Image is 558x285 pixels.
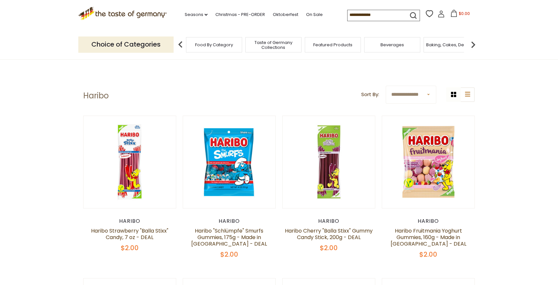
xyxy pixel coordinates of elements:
[247,40,300,50] a: Taste of Germany Collections
[191,227,267,248] a: Haribo "Schlümpfe" Smurfs Gummies, 175g - Made in [GEOGRAPHIC_DATA] - DEAL
[174,38,187,51] img: previous arrow
[283,116,375,208] img: Haribo Balla Stixx Cherry
[83,91,109,101] h1: Haribo
[220,250,238,259] span: $2.00
[306,11,323,18] a: On Sale
[183,218,276,224] div: Haribo
[446,10,474,20] button: $0.00
[215,11,265,18] a: Christmas - PRE-ORDER
[195,42,233,47] a: Food By Category
[391,227,466,248] a: Haribo Fruitmania Yoghurt Gummies, 160g - Made in [GEOGRAPHIC_DATA] - DEAL
[78,36,174,52] p: Choice of Categories
[83,218,176,224] div: Haribo
[183,116,275,208] img: Haribo The Smurfs Gummies
[361,91,379,99] label: Sort By:
[84,116,176,208] img: Haribo Balla Stixx Strawberry
[185,11,208,18] a: Seasons
[313,42,352,47] a: Featured Products
[273,11,298,18] a: Oktoberfest
[380,42,404,47] a: Beverages
[382,116,474,208] img: Haribo Fruitmania Yoghurt
[320,243,338,252] span: $2.00
[282,218,375,224] div: Haribo
[459,11,470,16] span: $0.00
[467,38,480,51] img: next arrow
[419,250,437,259] span: $2.00
[426,42,477,47] a: Baking, Cakes, Desserts
[285,227,373,241] a: Haribo Cherry "Balla Stixx" Gummy Candy Stick, 200g - DEAL
[121,243,139,252] span: $2.00
[382,218,475,224] div: Haribo
[91,227,168,241] a: Haribo Strawberry "Balla Stixx" Candy, 7 oz - DEAL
